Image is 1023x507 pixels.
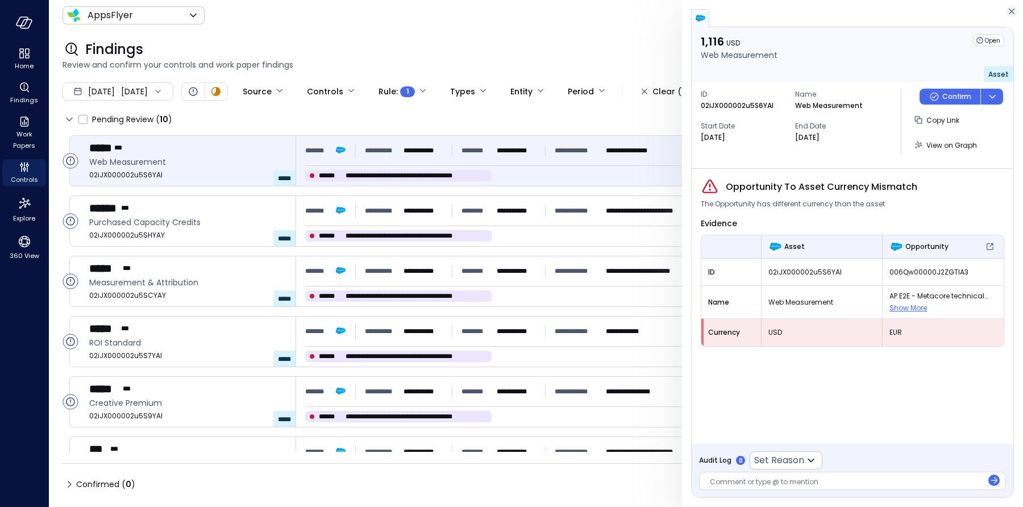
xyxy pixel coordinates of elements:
img: Asset [768,240,782,253]
img: salesforce [695,13,706,24]
div: Period [568,82,594,101]
span: 1 [406,86,409,97]
span: Currency [708,327,755,338]
span: EUR [889,327,997,338]
span: View on Graph [926,140,977,150]
span: ROI Standard [89,336,286,349]
div: ( ) [122,478,135,491]
button: Confirm [920,89,980,105]
span: The Opportunity has different currency than the asset [701,198,885,210]
span: Opportunity [905,241,949,252]
span: ID [701,89,786,100]
span: Measurement & Attribution [89,276,286,289]
span: 02iJX000002u5S9YAI [89,410,286,422]
div: Work Papers [2,114,46,152]
span: Evidence [701,218,737,229]
span: Purchased Capacity Credits [89,216,286,228]
p: Web Measurement [795,100,863,111]
p: [DATE] [795,132,820,143]
span: 02iJX000002u5SCYAY [89,290,286,301]
span: Opportunity To Asset Currency Mismatch [726,180,917,194]
div: Button group with a nested menu [920,89,1003,105]
div: Findings [2,80,46,107]
div: Entity [510,82,533,101]
span: End Date [795,120,880,132]
p: Web Measurement [701,49,777,61]
div: Clear (1) [652,85,688,99]
span: 0 [126,479,131,490]
p: Set Reason [754,454,804,467]
span: Pending Review [92,110,172,128]
p: AppsFlyer [88,9,133,22]
span: Audit Log [699,455,731,466]
div: Explore [2,193,46,225]
span: Findings [10,94,38,106]
span: 006Qw00000J2ZGTIA3 [889,267,997,278]
div: Controls [307,82,343,101]
p: MEASUREMENT_ATTRIBUTION [606,265,691,277]
span: [DATE] [88,85,115,98]
span: AP E2E - Metacore technical opp [889,290,997,302]
span: 10 [160,114,168,125]
span: Creative Premium [89,397,286,409]
span: USD [768,327,875,338]
button: dropdown-icon-button [980,89,1003,105]
span: Asset [784,241,805,252]
span: Findings [85,40,143,59]
div: Home [2,45,46,73]
p: [DATE] [701,132,725,143]
div: Rule : [379,82,415,101]
div: Controls [2,159,46,186]
p: 1,116 [701,34,777,49]
img: Opportunity [889,240,903,253]
p: 02iJX000002u5S6YAI [701,100,774,111]
span: Name [795,89,880,100]
span: USD [726,38,740,48]
div: 360 View [2,232,46,263]
button: View on Graph [910,135,982,155]
span: Web Measurement [768,297,875,308]
span: 02iJX000002u5S6YAI [89,169,286,181]
span: Work Papers [7,128,41,151]
span: 360 View [10,250,39,261]
span: Explore [13,213,35,224]
p: Confirm [942,91,971,102]
span: Name [708,297,754,308]
span: Asset [988,69,1009,79]
div: Types [450,82,475,101]
span: ID [708,267,754,278]
div: Open [63,273,78,289]
div: Open [973,34,1004,47]
span: Web Measurement [89,156,286,168]
span: Show More [889,303,927,313]
div: Open [63,394,78,410]
span: Copy Link [926,115,959,125]
span: Review and confirm your controls and work paper findings [63,59,1009,71]
div: Open [63,153,78,169]
button: Copy Link [910,110,964,130]
div: Open [63,213,78,229]
p: PURCHASED_CAPACITY_CREDI [606,205,691,217]
p: 0 [739,456,743,465]
span: Start Date [701,120,786,132]
button: Clear (1) [632,82,697,101]
span: Home [15,60,34,72]
div: ( ) [156,113,172,126]
div: In Progress [209,85,223,98]
div: Open [186,85,200,98]
span: Confirmed [76,475,135,493]
div: Open [63,334,78,350]
span: 02iJX000002u5S7YAI [89,350,286,361]
img: Icon [67,9,81,22]
span: Controls [11,174,38,185]
span: 02iJX000002u5S6YAI [768,267,875,278]
div: Source [243,82,272,101]
span: 02iJX000002u5SHYAY [89,230,286,241]
p: SKANBOX_ADVANCED_MODELIN [606,446,691,458]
